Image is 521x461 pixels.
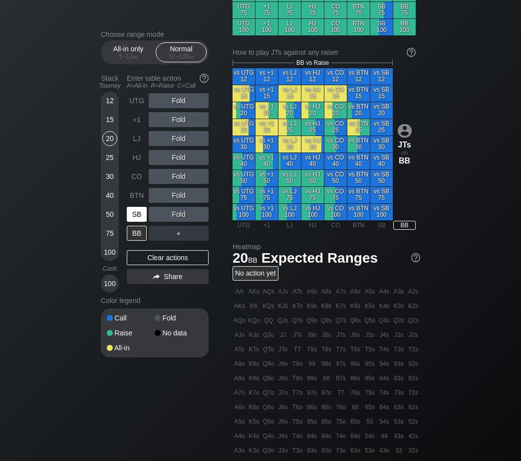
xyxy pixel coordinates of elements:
[233,48,416,56] div: How to play JTs against any raiser
[233,187,255,203] div: vs UTG 75
[290,444,304,458] div: T3o
[127,188,147,203] div: BTN
[278,85,301,102] div: vs LJ 15
[290,400,304,414] div: T6o
[324,68,347,85] div: vs CO 12
[233,85,255,102] div: vs UTG 15
[363,357,377,371] div: 95s
[261,299,275,313] div: KQs
[406,429,420,443] div: 42s
[319,357,333,371] div: 98s
[410,252,421,263] img: help.32db89a4.svg
[189,53,194,60] span: bb
[348,313,362,327] div: Q6s
[348,386,362,400] div: 76s
[377,386,391,400] div: 74s
[276,400,290,414] div: J6o
[127,70,209,93] div: Enter table action
[247,400,261,414] div: K6o
[305,285,319,299] div: A9s
[406,285,420,299] div: A2s
[247,386,261,400] div: K7o
[334,328,348,342] div: J7s
[392,357,406,371] div: 93s
[347,68,370,85] div: vs BTN 12
[290,285,304,299] div: ATs
[377,285,391,299] div: A4s
[301,170,324,186] div: vs HJ 50
[370,68,393,85] div: vs SB 12
[276,328,290,342] div: JJ
[102,245,117,260] div: 100
[334,400,348,414] div: 76o
[256,136,278,153] div: vs +1 30
[406,357,420,371] div: 92s
[301,153,324,169] div: vs HJ 40
[370,136,393,153] div: vs SB 30
[319,285,333,299] div: A8s
[278,68,301,85] div: vs LJ 12
[392,285,406,299] div: A3s
[247,299,261,313] div: KK
[377,429,391,443] div: 44
[370,2,393,18] div: SB 75
[370,170,393,186] div: vs SB 50
[256,119,278,136] div: vs +1 25
[290,313,304,327] div: QTs
[290,299,304,313] div: KTs
[406,415,420,429] div: 52s
[370,119,393,136] div: vs SB 25
[363,342,377,356] div: T5s
[319,400,333,414] div: 86o
[276,342,290,356] div: JTo
[370,153,393,169] div: vs SB 40
[149,93,209,108] div: Fold
[127,226,147,241] div: BB
[348,371,362,385] div: 86s
[319,313,333,327] div: Q8s
[233,102,255,119] div: vs UTG 20
[233,285,247,299] div: AA
[319,299,333,313] div: K8s
[319,429,333,443] div: 84o
[348,357,362,371] div: 96s
[324,85,347,102] div: vs CO 15
[348,400,362,414] div: 66
[97,82,123,89] div: Tourney
[233,429,247,443] div: A4o
[290,357,304,371] div: T9o
[377,328,391,342] div: J4s
[347,119,370,136] div: vs BTN 25
[347,221,370,230] div: BTN
[278,119,301,136] div: vs LJ 25
[233,2,255,18] div: UTG 75
[406,47,417,58] img: help.32db89a4.svg
[276,415,290,429] div: J5o
[301,2,324,18] div: HJ 75
[305,328,319,342] div: J9s
[319,386,333,400] div: 87o
[102,112,117,127] div: 15
[233,204,255,220] div: vs UTG 100
[276,386,290,400] div: J7o
[101,30,209,38] h2: Choose range mode
[319,342,333,356] div: T8s
[305,444,319,458] div: 93o
[256,19,278,35] div: +1 100
[261,328,275,342] div: QJo
[305,357,319,371] div: 99
[377,371,391,385] div: 84s
[247,342,261,356] div: KTo
[102,131,117,146] div: 20
[370,85,393,102] div: vs SB 15
[363,400,377,414] div: 65s
[393,2,416,18] div: BB 75
[256,170,278,186] div: vs +1 50
[233,19,255,35] div: UTG 100
[301,68,324,85] div: vs HJ 12
[101,293,209,308] div: Color legend
[233,250,420,266] h1: Expected Ranges
[377,313,391,327] div: Q4s
[276,285,290,299] div: AJs
[406,299,420,313] div: K2s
